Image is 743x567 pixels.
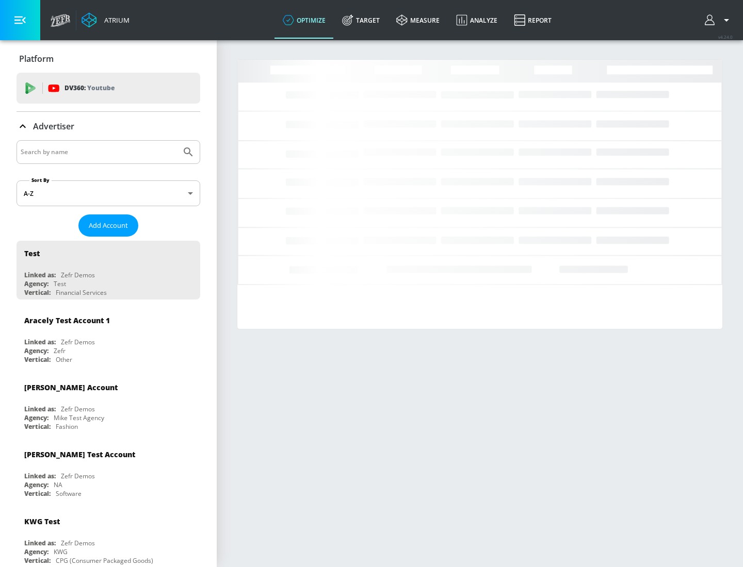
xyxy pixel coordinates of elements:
div: Agency: [24,413,49,422]
label: Sort By [29,177,52,184]
div: Vertical: [24,422,51,431]
a: Analyze [448,2,506,39]
div: TestLinked as:Zefr DemosAgency:TestVertical:Financial Services [17,241,200,299]
div: Aracely Test Account 1 [24,315,110,325]
div: Financial Services [56,288,107,297]
button: Add Account [78,214,138,237]
div: Agency: [24,480,49,489]
div: Test [24,248,40,258]
div: Aracely Test Account 1Linked as:Zefr DemosAgency:ZefrVertical:Other [17,308,200,366]
div: Zefr Demos [61,539,95,547]
div: Linked as: [24,271,56,279]
p: DV360: [64,82,115,94]
a: measure [388,2,448,39]
a: Atrium [82,12,130,28]
a: optimize [274,2,334,39]
div: Zefr Demos [61,472,95,480]
a: Report [506,2,560,39]
div: NA [54,480,62,489]
div: Agency: [24,346,49,355]
div: Test [54,279,66,288]
span: Add Account [89,220,128,231]
div: CPG (Consumer Packaged Goods) [56,556,153,565]
div: [PERSON_NAME] AccountLinked as:Zefr DemosAgency:Mike Test AgencyVertical:Fashion [17,375,200,433]
div: Zefr Demos [61,338,95,346]
div: Vertical: [24,288,51,297]
div: Vertical: [24,355,51,364]
div: Mike Test Agency [54,413,104,422]
div: Other [56,355,72,364]
div: Software [56,489,82,498]
div: Linked as: [24,539,56,547]
div: [PERSON_NAME] Test Account [24,449,135,459]
p: Platform [19,53,54,64]
span: v 4.24.0 [718,34,733,40]
div: Platform [17,44,200,73]
div: Atrium [100,15,130,25]
div: Zefr Demos [61,271,95,279]
div: DV360: Youtube [17,73,200,104]
input: Search by name [21,145,177,159]
div: [PERSON_NAME] Account [24,382,118,392]
div: Vertical: [24,556,51,565]
div: Advertiser [17,112,200,141]
div: Fashion [56,422,78,431]
p: Advertiser [33,121,74,132]
div: Vertical: [24,489,51,498]
div: A-Z [17,180,200,206]
div: KWG Test [24,516,60,526]
a: Target [334,2,388,39]
div: Linked as: [24,405,56,413]
div: Zefr [54,346,66,355]
div: Agency: [24,547,49,556]
div: Linked as: [24,338,56,346]
div: [PERSON_NAME] Test AccountLinked as:Zefr DemosAgency:NAVertical:Software [17,442,200,501]
div: KWG [54,547,68,556]
div: Zefr Demos [61,405,95,413]
p: Youtube [87,82,115,93]
div: Agency: [24,279,49,288]
div: Linked as: [24,472,56,480]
